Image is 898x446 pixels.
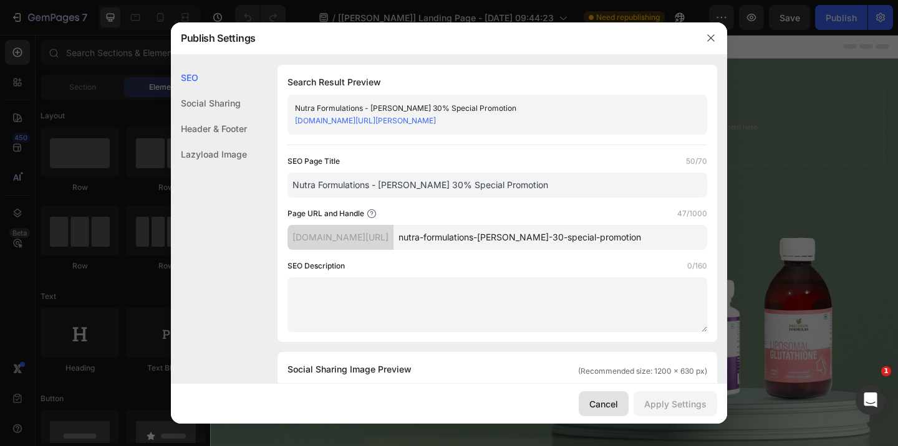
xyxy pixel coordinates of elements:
[856,385,886,415] iframe: Intercom live chat
[287,260,345,272] label: SEO Description
[171,22,695,54] div: Publish Settings
[295,102,679,115] div: Nutra Formulations - [PERSON_NAME] 30% Special Promotion
[287,75,707,90] h1: Search Result Preview
[287,207,364,220] label: Page URL and Handle
[579,391,629,416] button: Cancel
[16,58,140,143] img: gempages_526674528609240088-dc9a50b4-ed28-49f5-b401-6f15aaacbf57.png
[529,95,596,105] div: Drop element here
[686,155,707,168] label: 50/70
[171,141,247,167] div: Lazyload Image
[589,397,618,410] div: Cancel
[287,155,340,168] label: SEO Page Title
[171,65,247,90] div: SEO
[578,366,707,377] span: (Recommended size: 1200 x 630 px)
[295,116,436,125] a: [DOMAIN_NAME][URL][PERSON_NAME]
[287,225,393,250] div: [DOMAIN_NAME][URL]
[16,372,228,407] button: <p><strong>Unlock my 30% Discount</strong></p>
[287,173,707,197] input: Title
[393,225,707,250] input: Handle
[171,116,247,141] div: Header & Footer
[687,260,707,272] label: 0/160
[17,288,331,338] p: Our partnership with [PERSON_NAME] brings their renowned products to Nutra Formulations. This exc...
[881,366,891,376] span: 1
[644,397,707,410] div: Apply Settings
[634,391,717,416] button: Apply Settings
[16,206,333,276] h1: Build a Stronger You & Save 30%
[36,384,208,397] strong: Unlock my 30% Discount
[677,207,707,220] label: 47/1000
[287,362,412,377] span: Social Sharing Image Preview
[171,90,247,116] div: Social Sharing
